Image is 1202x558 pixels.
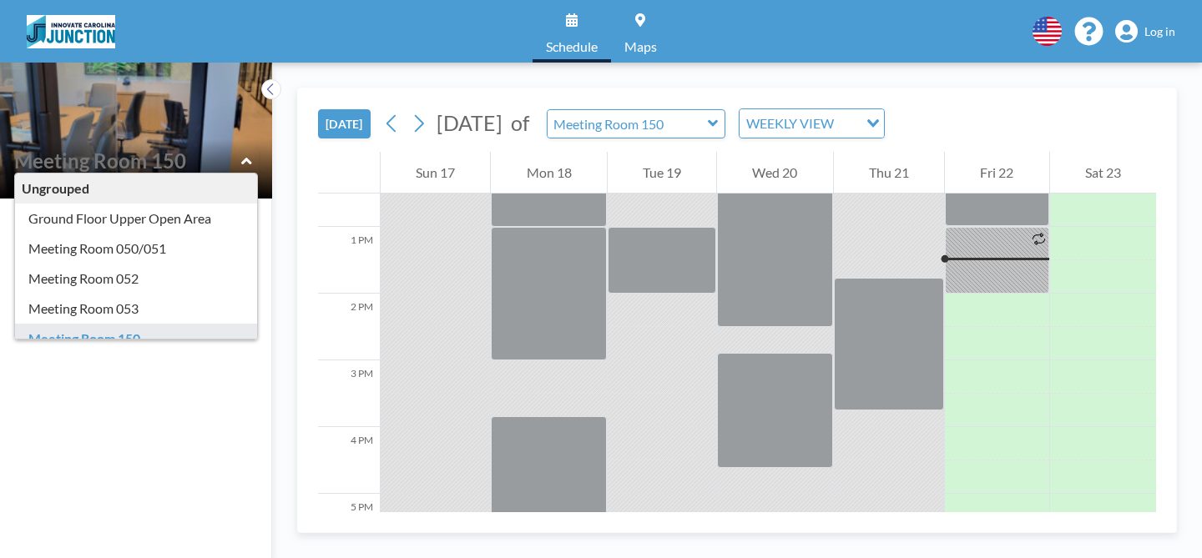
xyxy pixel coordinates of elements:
[15,324,257,354] div: Meeting Room 150
[27,15,115,48] img: organization-logo
[14,148,241,173] input: Meeting Room 150
[15,264,257,294] div: Meeting Room 052
[15,204,257,234] div: Ground Floor Upper Open Area
[15,234,257,264] div: Meeting Room 050/051
[13,173,110,190] span: Floor: Junction ...
[717,152,832,194] div: Wed 20
[548,110,708,138] input: Meeting Room 150
[318,227,380,294] div: 1 PM
[834,152,944,194] div: Thu 21
[1050,152,1156,194] div: Sat 23
[624,40,657,53] span: Maps
[1115,20,1175,43] a: Log in
[15,173,257,204] div: Ungrouped
[945,152,1048,194] div: Fri 22
[743,113,837,134] span: WEEKLY VIEW
[318,294,380,360] div: 2 PM
[318,427,380,494] div: 4 PM
[437,110,503,135] span: [DATE]
[740,109,884,138] div: Search for option
[318,360,380,427] div: 3 PM
[491,152,606,194] div: Mon 18
[511,110,529,136] span: of
[318,160,380,227] div: 12 PM
[15,294,257,324] div: Meeting Room 053
[381,152,490,194] div: Sun 17
[608,152,716,194] div: Tue 19
[839,113,856,134] input: Search for option
[318,109,371,138] button: [DATE]
[1144,24,1175,39] span: Log in
[546,40,598,53] span: Schedule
